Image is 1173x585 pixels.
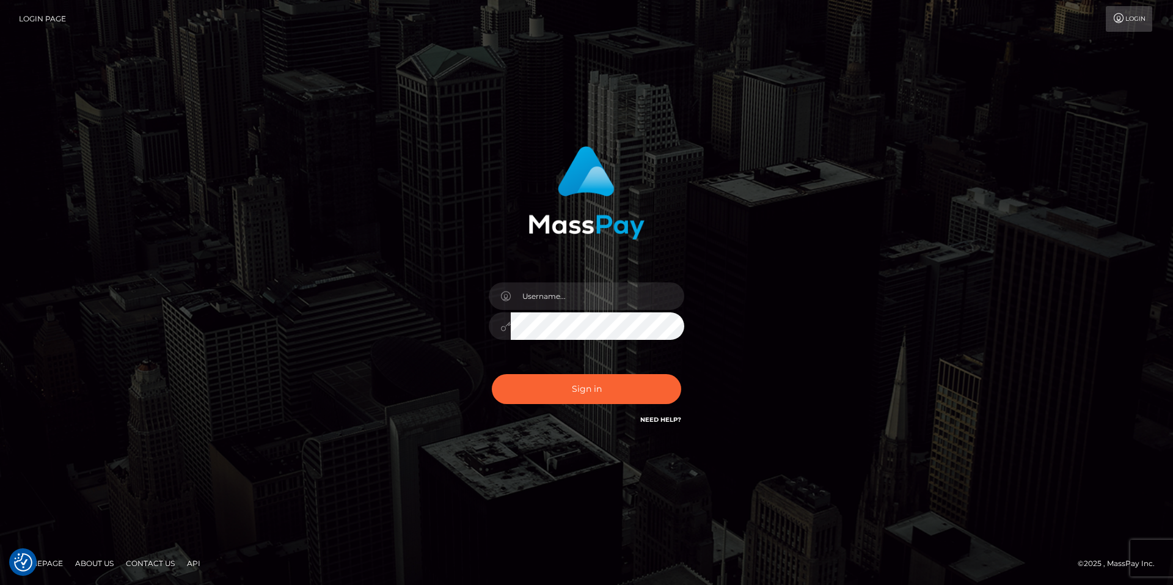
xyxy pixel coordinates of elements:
[13,554,68,573] a: Homepage
[121,554,180,573] a: Contact Us
[14,553,32,572] img: Revisit consent button
[640,416,681,424] a: Need Help?
[528,146,645,240] img: MassPay Login
[511,282,684,310] input: Username...
[492,374,681,404] button: Sign in
[1078,557,1164,570] div: © 2025 , MassPay Inc.
[1106,6,1152,32] a: Login
[182,554,205,573] a: API
[19,6,66,32] a: Login Page
[14,553,32,572] button: Consent Preferences
[70,554,119,573] a: About Us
